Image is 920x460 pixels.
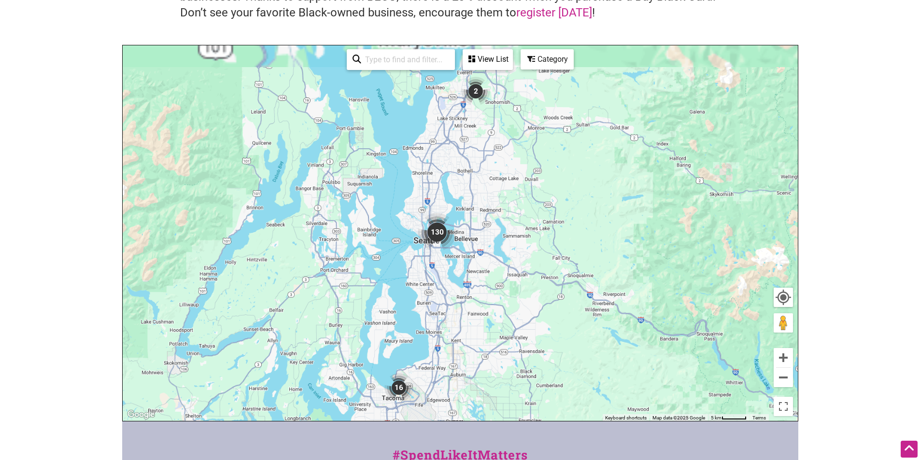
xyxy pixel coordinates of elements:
a: register [DATE] [516,6,592,19]
div: 2 [461,77,490,106]
div: See a list of the visible businesses [463,49,513,70]
button: Zoom out [774,368,793,387]
input: Type to find and filter... [361,50,449,69]
button: Keyboard shortcuts [605,415,647,421]
button: Your Location [774,288,793,307]
div: Filter by category [521,49,574,70]
button: Toggle fullscreen view [773,397,793,416]
button: Drag Pegman onto the map to open Street View [774,313,793,333]
span: Map data ©2025 Google [652,415,705,420]
div: View List [464,50,512,69]
div: 130 [418,213,456,251]
span: 5 km [711,415,722,420]
div: Scroll Back to Top [901,441,918,458]
div: Category [522,50,573,69]
div: Type to search and filter [347,49,455,70]
a: Terms [752,415,766,420]
button: Map Scale: 5 km per 48 pixels [708,414,750,421]
button: Zoom in [774,348,793,367]
div: 16 [384,373,413,402]
img: Google [125,408,157,421]
a: Open this area in Google Maps (opens a new window) [125,408,157,421]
